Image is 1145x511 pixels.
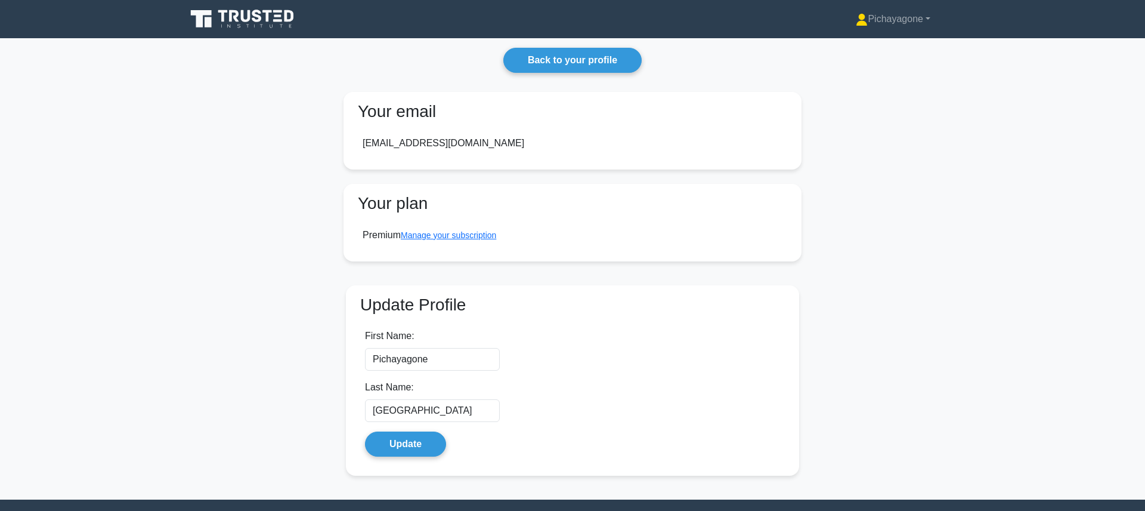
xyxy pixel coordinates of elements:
[353,101,792,122] h3: Your email
[827,7,959,31] a: Pichayagone
[503,48,642,73] a: Back to your profile
[401,230,496,240] a: Manage your subscription
[363,228,496,242] div: Premium
[365,329,414,343] label: First Name:
[365,380,414,395] label: Last Name:
[353,193,792,214] h3: Your plan
[365,432,446,457] button: Update
[363,136,524,150] div: [EMAIL_ADDRESS][DOMAIN_NAME]
[355,295,790,315] h3: Update Profile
